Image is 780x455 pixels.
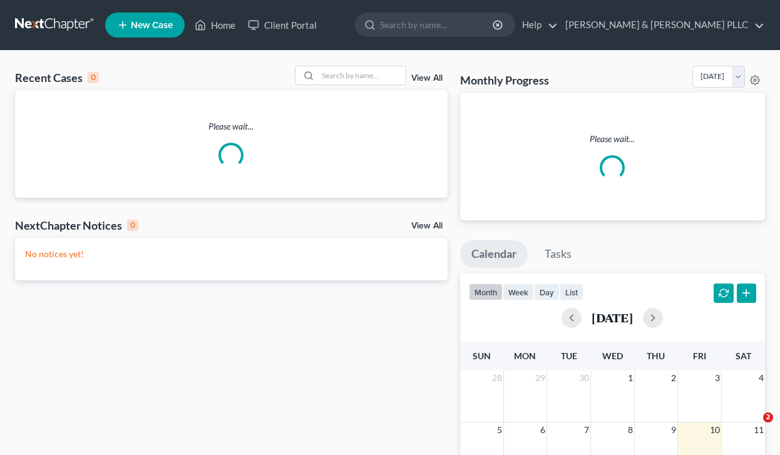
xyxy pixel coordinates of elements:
[411,222,443,230] a: View All
[559,14,764,36] a: [PERSON_NAME] & [PERSON_NAME] PLLC
[560,284,583,300] button: list
[534,284,560,300] button: day
[411,74,443,83] a: View All
[583,422,590,437] span: 7
[627,422,634,437] span: 8
[15,120,448,133] p: Please wait...
[496,422,503,437] span: 5
[15,70,99,85] div: Recent Cases
[534,371,547,386] span: 29
[469,284,503,300] button: month
[670,371,677,386] span: 2
[578,371,590,386] span: 30
[380,13,495,36] input: Search by name...
[503,284,534,300] button: week
[763,412,773,422] span: 2
[127,220,138,231] div: 0
[470,133,756,145] p: Please wait...
[533,240,583,268] a: Tasks
[737,412,767,442] iframe: Intercom live chat
[516,14,558,36] a: Help
[514,350,536,361] span: Mon
[709,422,721,437] span: 10
[627,371,634,386] span: 1
[460,73,549,88] h3: Monthly Progress
[736,350,751,361] span: Sat
[15,218,138,233] div: NextChapter Notices
[670,422,677,437] span: 9
[592,311,633,324] h2: [DATE]
[88,72,99,83] div: 0
[561,350,577,361] span: Tue
[25,248,438,260] p: No notices yet!
[693,350,706,361] span: Fri
[131,21,173,30] span: New Case
[460,240,528,268] a: Calendar
[714,371,721,386] span: 3
[242,14,323,36] a: Client Portal
[318,66,406,84] input: Search by name...
[757,371,765,386] span: 4
[539,422,547,437] span: 6
[602,350,623,361] span: Wed
[188,14,242,36] a: Home
[491,371,503,386] span: 28
[473,350,491,361] span: Sun
[647,350,665,361] span: Thu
